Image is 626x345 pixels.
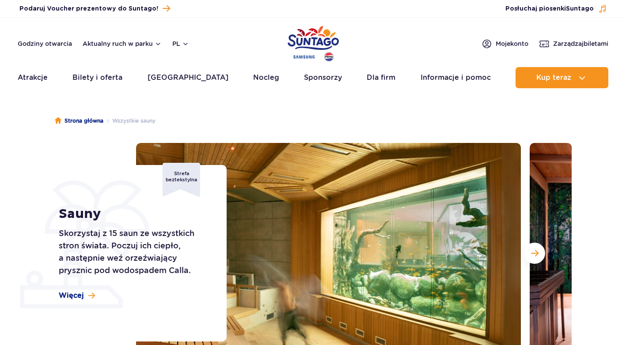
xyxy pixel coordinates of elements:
[505,4,594,13] span: Posłuchaj piosenki
[304,67,342,88] a: Sponsorzy
[553,39,608,48] span: Zarządzaj biletami
[83,40,162,47] button: Aktualny ruch w parku
[288,22,339,63] a: Park of Poland
[19,4,158,13] span: Podaruj Voucher prezentowy do Suntago!
[253,67,279,88] a: Nocleg
[172,39,189,48] button: pl
[59,291,95,300] a: Więcej
[72,67,122,88] a: Bilety i oferta
[59,206,207,222] h1: Sauny
[524,243,545,264] button: Następny slajd
[59,227,207,277] p: Skorzystaj z 15 saun ze wszystkich stron świata. Poczuj ich ciepło, a następnie weź orzeźwiający ...
[148,67,228,88] a: [GEOGRAPHIC_DATA]
[18,67,48,88] a: Atrakcje
[536,74,571,82] span: Kup teraz
[496,39,528,48] span: Moje konto
[103,116,156,125] li: Wszystkie sauny
[55,116,103,125] a: Strona główna
[59,291,84,300] span: Więcej
[367,67,395,88] a: Dla firm
[539,38,608,49] a: Zarządzajbiletami
[19,3,170,15] a: Podaruj Voucher prezentowy do Suntago!
[18,39,72,48] a: Godziny otwarcia
[566,6,594,12] span: Suntago
[505,4,607,13] button: Posłuchaj piosenkiSuntago
[516,67,608,88] button: Kup teraz
[421,67,491,88] a: Informacje i pomoc
[163,163,200,197] div: Strefa beztekstylna
[482,38,528,49] a: Mojekonto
